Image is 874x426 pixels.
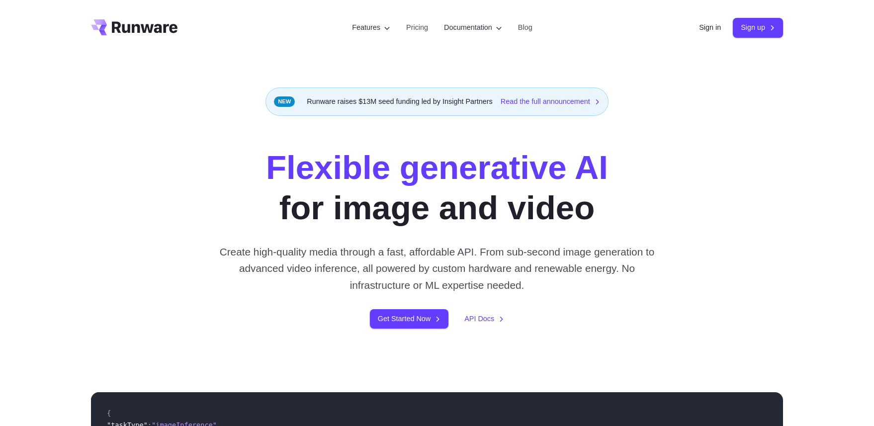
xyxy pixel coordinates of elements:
[406,22,428,33] a: Pricing
[444,22,502,33] label: Documentation
[216,244,659,293] p: Create high-quality media through a fast, affordable API. From sub-second image generation to adv...
[699,22,721,33] a: Sign in
[265,87,609,116] div: Runware raises $13M seed funding led by Insight Partners
[370,309,448,329] a: Get Started Now
[733,18,783,37] a: Sign up
[464,313,504,325] a: API Docs
[266,149,608,186] strong: Flexible generative AI
[266,148,608,228] h1: for image and video
[518,22,532,33] a: Blog
[352,22,390,33] label: Features
[91,19,177,35] a: Go to /
[107,409,111,417] span: {
[501,96,600,107] a: Read the full announcement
